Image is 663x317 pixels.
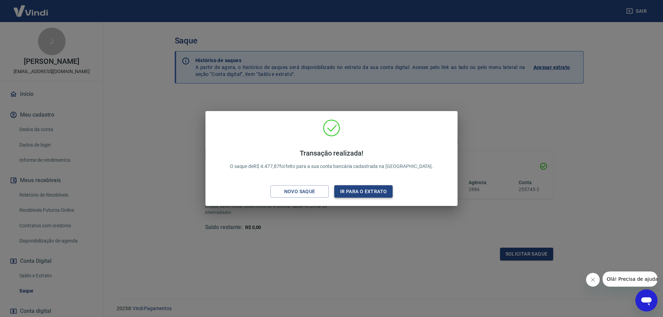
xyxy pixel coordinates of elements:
[635,289,657,311] iframe: Botão para abrir a janela de mensagens
[603,271,657,287] iframe: Mensagem da empresa
[586,273,600,287] iframe: Fechar mensagem
[230,149,433,157] h4: Transação realizada!
[230,149,433,170] p: O saque de R$ 4.477,87 foi feito para a sua conta bancária cadastrada na [GEOGRAPHIC_DATA].
[270,185,329,198] button: Novo saque
[4,5,58,10] span: Olá! Precisa de ajuda?
[334,185,393,198] button: Ir para o extrato
[276,187,324,196] div: Novo saque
